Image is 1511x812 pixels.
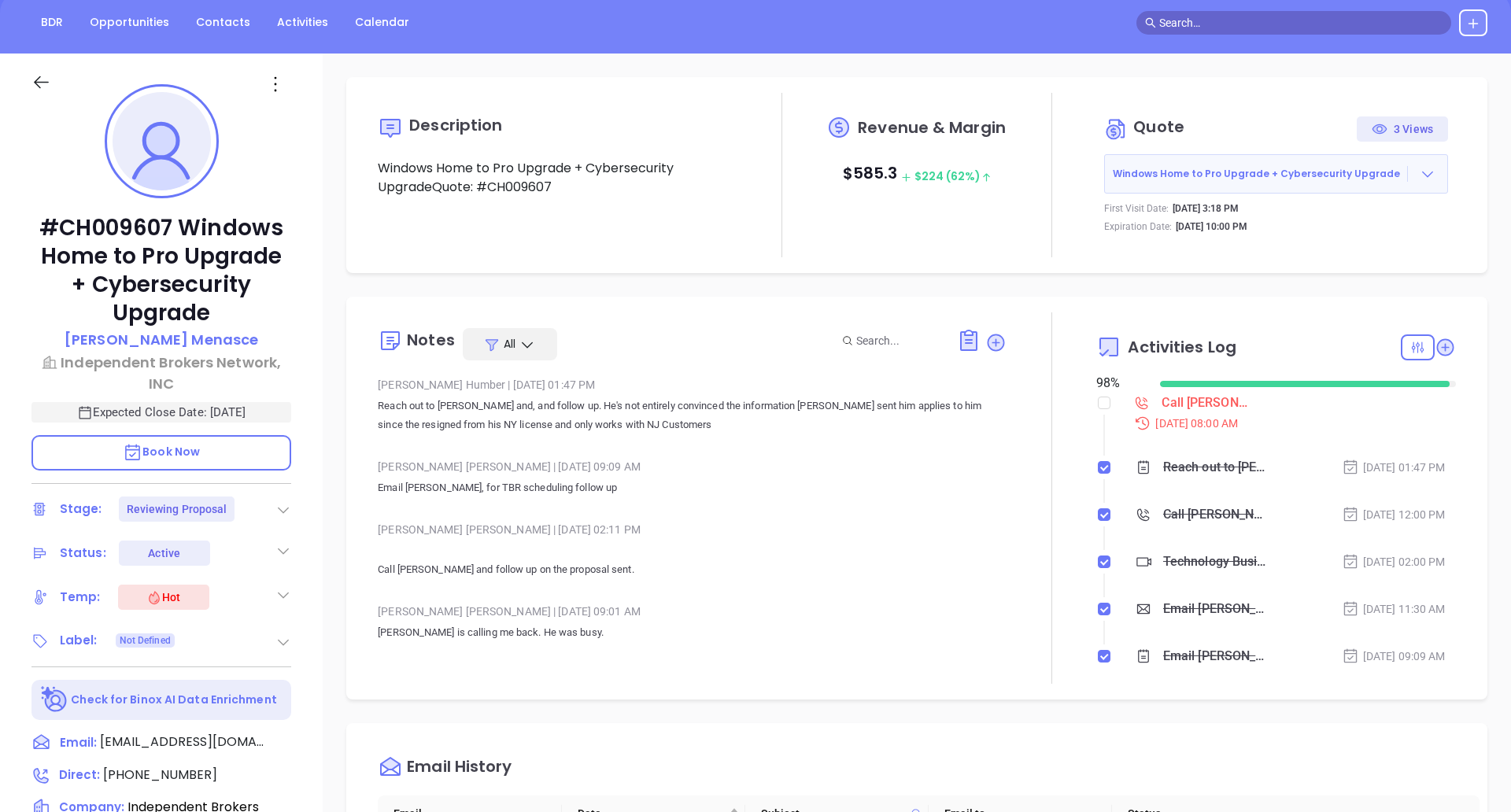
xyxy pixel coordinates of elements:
div: [DATE] 09:09 AM [1342,648,1446,665]
div: Temp: [60,585,101,609]
a: Calendar [345,9,419,35]
p: Call [PERSON_NAME] and follow up on the proposal sent. [378,541,1007,579]
img: Ai-Enrich-DaqCidB-.svg [41,686,68,714]
div: [DATE] 11:30 AM [1342,600,1446,618]
span: search [1145,17,1156,28]
div: [PERSON_NAME] [PERSON_NAME] [DATE] 09:01 AM [378,600,1007,623]
p: $ 585.3 [843,159,992,190]
div: Call [PERSON_NAME] to follow up - [PERSON_NAME] [1162,391,1247,415]
p: [DATE] 3:18 PM [1173,201,1239,216]
div: Email [PERSON_NAME] proposal follow up - [PERSON_NAME] [1163,597,1268,621]
div: [DATE] 08:00 AM [1125,415,1456,432]
span: Windows Home to Pro Upgrade + Cybersecurity Upgrade [1105,167,1407,181]
span: Not Defined [120,632,171,649]
div: [PERSON_NAME] [PERSON_NAME] [DATE] 09:09 AM [378,455,1007,478]
div: Active [148,541,180,566]
span: Description [409,114,502,136]
span: | [553,460,556,473]
p: Expected Close Date: [DATE] [31,402,291,423]
img: Circle dollar [1104,116,1129,142]
button: Windows Home to Pro Upgrade + Cybersecurity Upgrade [1104,154,1448,194]
span: Revenue & Margin [858,120,1006,135]
div: [DATE] 02:00 PM [1342,553,1446,570]
p: #CH009607 Windows Home to Pro Upgrade + Cybersecurity Upgrade [31,214,291,327]
div: [DATE] 12:00 PM [1342,506,1446,523]
p: Expiration Date: [1104,220,1172,234]
p: Email [PERSON_NAME], for TBR scheduling follow up [378,478,1007,497]
div: Stage: [60,497,102,521]
img: profile-user [113,92,211,190]
a: [PERSON_NAME] Menasce [65,329,258,352]
p: [PERSON_NAME] is calling me back. He was busy. [378,623,1007,642]
p: Check for Binox AI Data Enrichment [71,692,276,708]
div: [DATE] 01:47 PM [1342,459,1446,476]
span: Email: [60,733,97,753]
span: Quote [1133,116,1184,138]
a: Opportunities [80,9,179,35]
div: 98 % [1096,374,1140,393]
div: 3 Views [1372,116,1433,142]
p: Windows Home to Pro Upgrade + Cybersecurity UpgradeQuote: #CH009607 [378,159,737,197]
p: First Visit Date: [1104,201,1169,216]
div: Reach out to [PERSON_NAME] and, and follow up. He's not entirely convinced the information [PERSO... [1163,456,1268,479]
span: | [508,378,510,391]
span: | [553,523,556,536]
div: Hot [146,588,180,607]
a: Independent Brokers Network, INC [31,352,291,394]
div: Label: [60,629,98,652]
span: Book Now [123,444,200,460]
a: Activities [268,9,338,35]
span: [PHONE_NUMBER] [103,766,217,784]
input: Search... [856,332,940,349]
div: [PERSON_NAME] [PERSON_NAME] [DATE] 02:11 PM [378,518,1007,541]
span: [EMAIL_ADDRESS][DOMAIN_NAME] [100,733,265,751]
span: Direct : [59,766,100,783]
div: Technology Business Review Zoom with [PERSON_NAME] [1163,550,1268,574]
p: Reach out to [PERSON_NAME] and, and follow up. He's not entirely convinced the information [PERSO... [378,397,1007,434]
div: Email History [407,758,512,780]
span: Activities Log [1128,339,1236,355]
a: BDR [31,9,72,35]
div: Call [PERSON_NAME] proposal review - [PERSON_NAME] [1163,503,1268,526]
div: Email [PERSON_NAME], for TBR scheduling follow up [1163,644,1268,668]
input: Search… [1159,14,1443,31]
div: Notes [407,332,455,348]
span: $ 224 (62%) [901,168,991,184]
div: [PERSON_NAME] Humber [DATE] 01:47 PM [378,373,1007,397]
p: [PERSON_NAME] Menasce [65,329,258,350]
p: [DATE] 10:00 PM [1176,220,1247,234]
a: Contacts [187,9,260,35]
div: Reviewing Proposal [127,496,227,522]
span: | [553,605,556,618]
span: All [504,336,515,352]
div: Status: [60,541,106,565]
